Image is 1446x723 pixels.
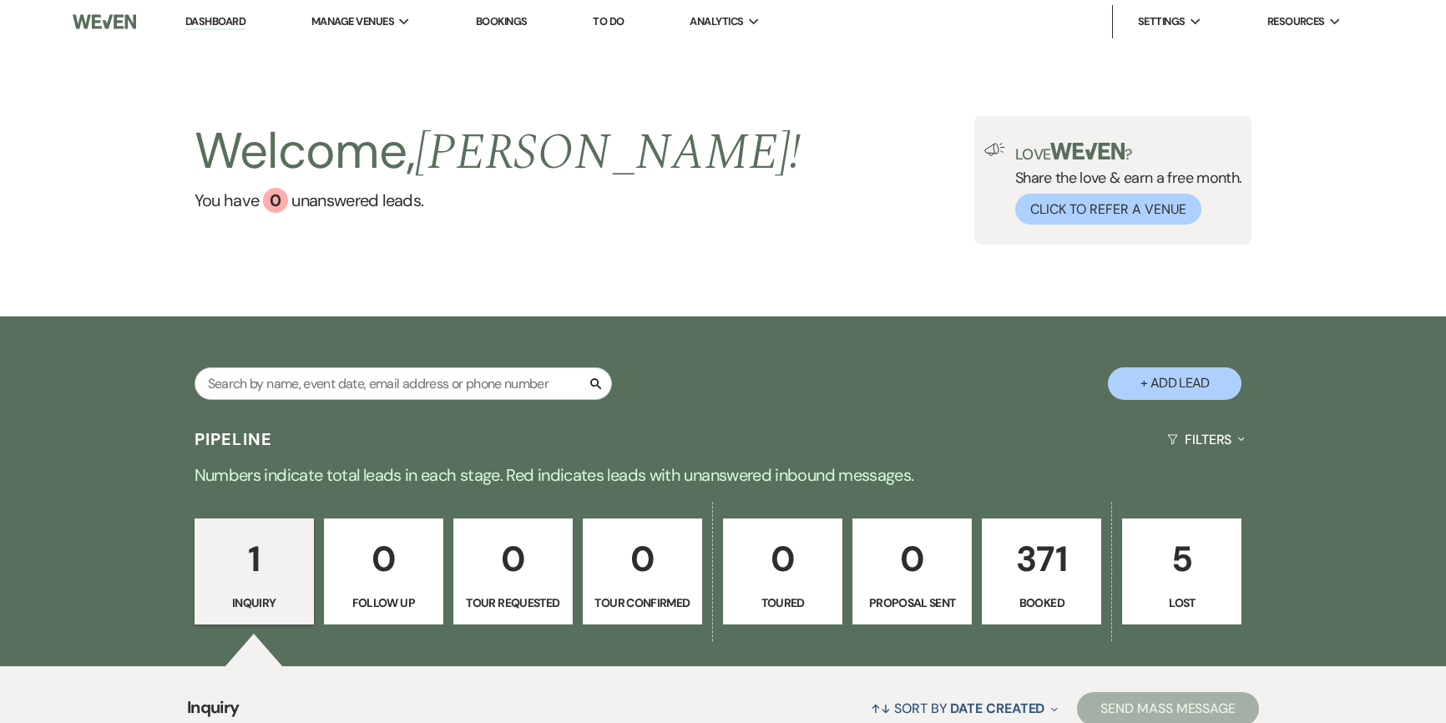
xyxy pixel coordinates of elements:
[993,531,1090,587] p: 371
[335,531,432,587] p: 0
[1050,143,1125,159] img: weven-logo-green.svg
[476,14,528,28] a: Bookings
[1015,143,1242,162] p: Love ?
[871,700,891,717] span: ↑↓
[583,518,702,625] a: 0Tour Confirmed
[950,700,1044,717] span: Date Created
[982,518,1101,625] a: 371Booked
[1133,531,1231,587] p: 5
[205,594,303,612] p: Inquiry
[1267,13,1325,30] span: Resources
[205,531,303,587] p: 1
[1133,594,1231,612] p: Lost
[734,594,832,612] p: Toured
[335,594,432,612] p: Follow Up
[73,4,136,39] img: Weven Logo
[195,367,612,400] input: Search by name, event date, email address or phone number
[734,531,832,587] p: 0
[263,188,288,213] div: 0
[852,518,972,625] a: 0Proposal Sent
[593,14,624,28] a: To Do
[594,531,691,587] p: 0
[1005,143,1242,225] div: Share the love & earn a free month.
[863,531,961,587] p: 0
[311,13,394,30] span: Manage Venues
[1108,367,1241,400] button: + Add Lead
[1138,13,1186,30] span: Settings
[1160,417,1251,462] button: Filters
[195,116,801,188] h2: Welcome,
[1122,518,1241,625] a: 5Lost
[324,518,443,625] a: 0Follow Up
[195,188,801,213] a: You have 0 unanswered leads.
[863,594,961,612] p: Proposal Sent
[122,462,1324,488] p: Numbers indicate total leads in each stage. Red indicates leads with unanswered inbound messages.
[195,518,314,625] a: 1Inquiry
[984,143,1005,156] img: loud-speaker-illustration.svg
[464,594,562,612] p: Tour Requested
[415,114,801,191] span: [PERSON_NAME] !
[464,531,562,587] p: 0
[1015,194,1201,225] button: Click to Refer a Venue
[453,518,573,625] a: 0Tour Requested
[690,13,743,30] span: Analytics
[185,14,245,30] a: Dashboard
[594,594,691,612] p: Tour Confirmed
[993,594,1090,612] p: Booked
[195,427,273,451] h3: Pipeline
[723,518,842,625] a: 0Toured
